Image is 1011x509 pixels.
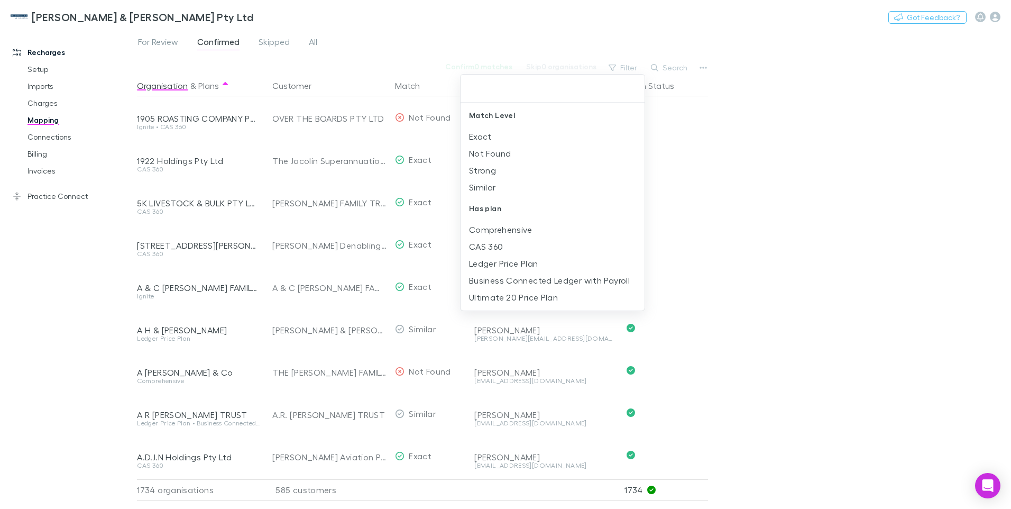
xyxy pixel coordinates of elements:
li: Ultimate 20 Price Plan [461,289,645,306]
li: Exact [461,128,645,145]
li: Ledger Price Plan [461,255,645,272]
li: CAS 360 [461,238,645,255]
li: Comprehensive [461,221,645,238]
li: Not Found [461,145,645,162]
li: Strong [461,162,645,179]
div: Open Intercom Messenger [975,473,1000,498]
div: Match Level [461,103,645,128]
li: Business Pro [461,306,645,323]
li: Business Connected Ledger with Payroll [461,272,645,289]
li: Similar [461,179,645,196]
div: Has plan [461,196,645,221]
